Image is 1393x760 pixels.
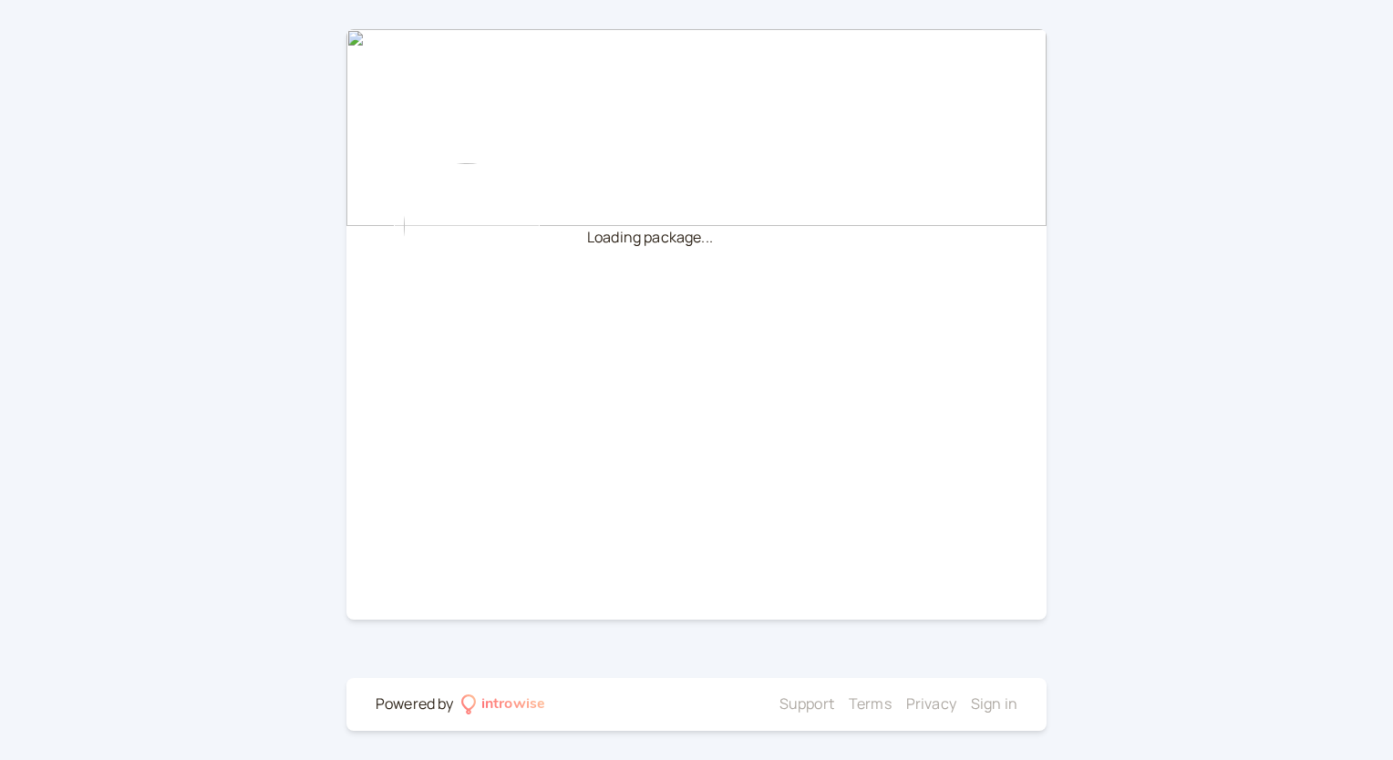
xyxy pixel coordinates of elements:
[906,693,956,714] a: Privacy
[849,693,892,714] a: Terms
[779,693,834,714] a: Support
[481,693,545,716] div: introwise
[587,226,1017,299] div: Loading package...
[461,693,546,716] a: introwise
[376,693,454,716] div: Powered by
[971,693,1017,714] a: Sign in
